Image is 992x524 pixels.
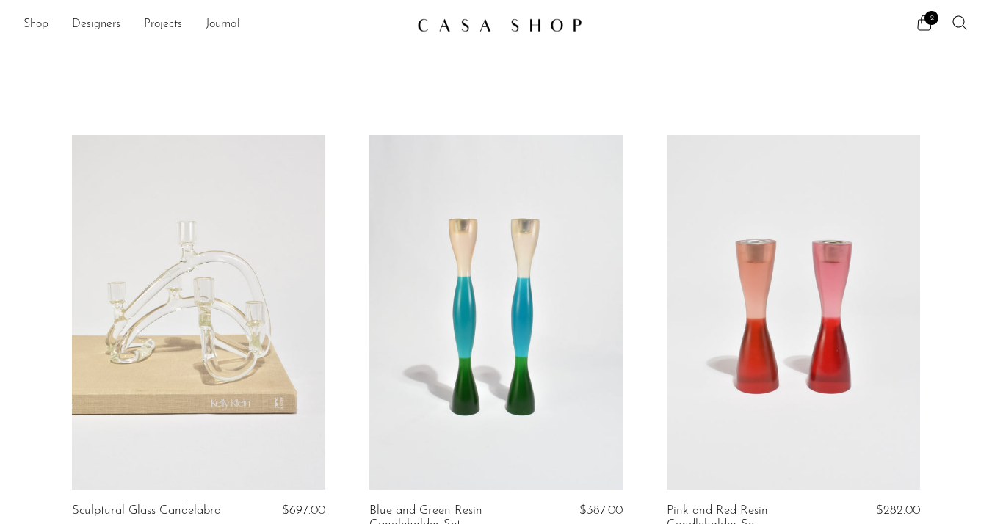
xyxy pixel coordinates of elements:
[282,504,325,517] span: $697.00
[206,15,240,34] a: Journal
[23,12,405,37] nav: Desktop navigation
[924,11,938,25] span: 2
[72,15,120,34] a: Designers
[579,504,623,517] span: $387.00
[72,504,221,517] a: Sculptural Glass Candelabra
[876,504,920,517] span: $282.00
[144,15,182,34] a: Projects
[23,15,48,34] a: Shop
[23,12,405,37] ul: NEW HEADER MENU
